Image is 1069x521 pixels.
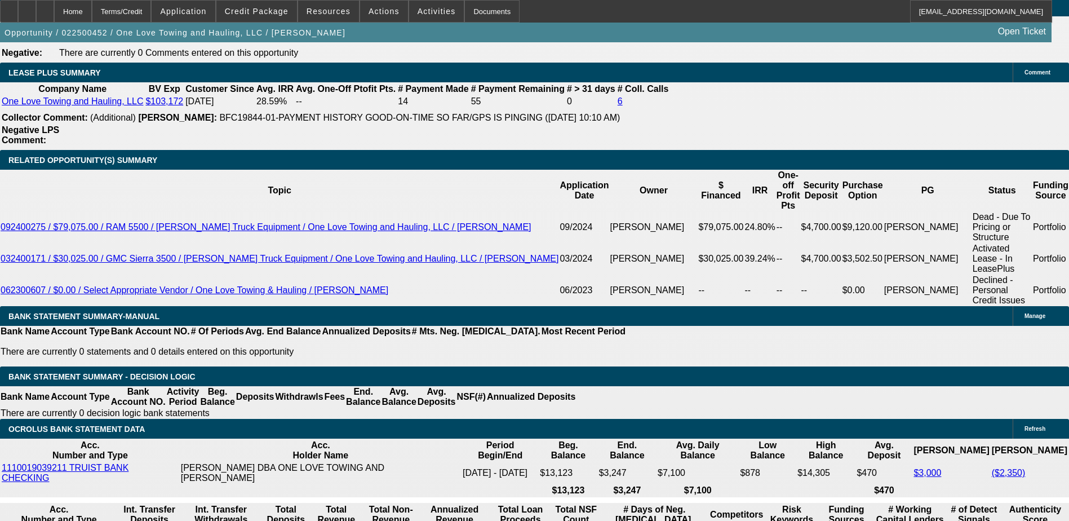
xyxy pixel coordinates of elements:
[539,485,597,496] th: $13,123
[256,84,294,94] b: Avg. IRR
[1,440,179,461] th: Acc. Number and Type
[471,84,565,94] b: # Payment Remaining
[2,96,143,106] a: One Love Towing and Hauling, LLC
[1032,211,1069,243] td: Portfolio
[739,462,796,484] td: $878
[972,243,1032,275] td: Activated Lease - In LeasePlus
[360,1,408,22] button: Actions
[856,440,912,461] th: Avg. Deposit
[486,386,576,408] th: Annualized Deposits
[462,462,538,484] td: [DATE] - [DATE]
[180,440,461,461] th: Acc. Holder Name
[1032,275,1069,306] td: Portfolio
[1024,69,1050,76] span: Comment
[50,386,110,408] th: Account Type
[190,326,245,337] th: # Of Periods
[539,462,597,484] td: $13,123
[776,275,801,306] td: --
[2,463,128,483] a: 1110019039211 TRUIST BANK CHECKING
[801,275,842,306] td: --
[199,386,235,408] th: Beg. Balance
[180,462,461,484] td: [PERSON_NAME] DBA ONE LOVE TOWING AND [PERSON_NAME]
[110,326,190,337] th: Bank Account NO.
[797,440,855,461] th: High Balance
[698,243,744,275] td: $30,025.00
[801,211,842,243] td: $4,700.00
[110,386,166,408] th: Bank Account NO.
[618,84,669,94] b: # Coll. Calls
[411,326,541,337] th: # Mts. Neg. [MEDICAL_DATA].
[295,96,396,107] td: --
[274,386,323,408] th: Withdrawls
[185,96,255,107] td: [DATE]
[59,48,298,58] span: There are currently 0 Comments entered on this opportunity
[462,440,538,461] th: Period Begin/End
[418,7,456,16] span: Activities
[471,96,565,107] td: 55
[657,440,738,461] th: Avg. Daily Balance
[801,170,842,211] th: Security Deposit
[321,326,411,337] th: Annualized Deposits
[618,96,623,106] a: 6
[185,84,254,94] b: Customer Since
[776,243,801,275] td: --
[559,243,609,275] td: 03/2024
[856,462,912,484] td: $470
[90,113,136,122] span: (Additional)
[345,386,381,408] th: End. Balance
[698,275,744,306] td: --
[884,275,972,306] td: [PERSON_NAME]
[566,96,616,107] td: 0
[5,28,345,37] span: Opportunity / 022500452 / One Love Towing and Hauling, LLC / [PERSON_NAME]
[1024,426,1045,432] span: Refresh
[1,222,531,232] a: 092400275 / $79,075.00 / RAM 5500 / [PERSON_NAME] Truck Equipment / One Love Towing and Hauling, ...
[1024,313,1045,319] span: Manage
[138,113,217,122] b: [PERSON_NAME]:
[1,347,626,357] p: There are currently 0 statements and 0 details entered on this opportunity
[1032,170,1069,211] th: Funding Source
[842,275,884,306] td: $0.00
[913,440,990,461] th: [PERSON_NAME]
[409,1,464,22] button: Activities
[145,96,183,106] a: $103,172
[610,211,698,243] td: [PERSON_NAME]
[992,468,1026,478] a: ($2,350)
[149,84,180,94] b: BV Exp
[324,386,345,408] th: Fees
[776,211,801,243] td: --
[541,326,626,337] th: Most Recent Period
[369,7,400,16] span: Actions
[744,170,775,211] th: IRR
[913,468,941,478] a: $3,000
[884,211,972,243] td: [PERSON_NAME]
[776,170,801,211] th: One-off Profit Pts
[559,170,609,211] th: Application Date
[2,113,88,122] b: Collector Comment:
[801,243,842,275] td: $4,700.00
[1,254,558,263] a: 032400171 / $30,025.00 / GMC Sierra 3500 / [PERSON_NAME] Truck Equipment / One Love Towing and Ha...
[698,170,744,211] th: $ Financed
[972,275,1032,306] td: Declined - Personal Credit Issues
[166,386,200,408] th: Activity Period
[797,462,855,484] td: $14,305
[2,48,42,58] b: Negative:
[993,22,1050,41] a: Open Ticket
[610,243,698,275] td: [PERSON_NAME]
[456,386,486,408] th: NSF(#)
[559,275,609,306] td: 06/2023
[610,275,698,306] td: [PERSON_NAME]
[8,68,101,77] span: LEASE PLUS SUMMARY
[657,485,738,496] th: $7,100
[744,243,775,275] td: 39.24%
[38,84,107,94] b: Company Name
[8,156,157,165] span: RELATED OPPORTUNITY(S) SUMMARY
[245,326,322,337] th: Avg. End Balance
[298,1,359,22] button: Resources
[539,440,597,461] th: Beg. Balance
[559,211,609,243] td: 09/2024
[1032,243,1069,275] td: Portfolio
[381,386,416,408] th: Avg. Balance
[1,285,388,295] a: 062300607 / $0.00 / Select Appropriate Vendor / One Love Towing & Hauling / [PERSON_NAME]
[417,386,456,408] th: Avg. Deposits
[884,170,972,211] th: PG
